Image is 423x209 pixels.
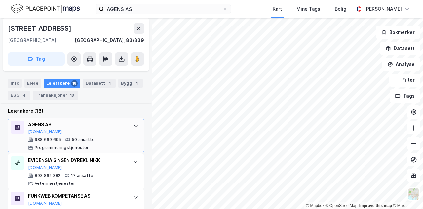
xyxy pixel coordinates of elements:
[75,36,144,44] div: [GEOGRAPHIC_DATA], 83/339
[376,26,420,39] button: Bokmerker
[69,92,75,99] div: 13
[8,52,65,66] button: Tag
[28,121,127,129] div: AGENS AS
[389,74,420,87] button: Filter
[306,203,324,208] a: Mapbox
[28,129,62,134] button: [DOMAIN_NAME]
[35,181,75,186] div: Veterinærtjenester
[35,173,60,178] div: 893 862 382
[21,92,27,99] div: 4
[8,107,144,115] div: Leietakere (18)
[335,5,346,13] div: Bolig
[35,137,61,142] div: 988 669 695
[28,165,62,170] button: [DOMAIN_NAME]
[296,5,320,13] div: Mine Tags
[390,177,423,209] iframe: Chat Widget
[44,79,80,88] div: Leietakere
[28,156,127,164] div: EVIDENSIA SINSEN DYREKLINIKK
[24,79,41,88] div: Eiere
[364,5,402,13] div: [PERSON_NAME]
[83,79,116,88] div: Datasett
[72,137,95,142] div: 50 ansatte
[118,79,143,88] div: Bygg
[33,91,78,100] div: Transaksjoner
[106,80,113,87] div: 4
[273,5,282,13] div: Kart
[11,3,80,15] img: logo.f888ab2527a4732fd821a326f86c7f29.svg
[134,80,140,87] div: 1
[8,79,22,88] div: Info
[35,145,89,150] div: Programmeringstjenester
[8,36,56,44] div: [GEOGRAPHIC_DATA]
[71,173,93,178] div: 17 ansatte
[104,4,223,14] input: Søk på adresse, matrikkel, gårdeiere, leietakere eller personer
[8,91,30,100] div: ESG
[382,58,420,71] button: Analyse
[390,89,420,103] button: Tags
[359,203,392,208] a: Improve this map
[71,80,78,87] div: 18
[380,42,420,55] button: Datasett
[8,23,73,34] div: [STREET_ADDRESS]
[28,192,127,200] div: FUNKWEB KOMPETANSE AS
[326,203,358,208] a: OpenStreetMap
[28,201,62,206] button: [DOMAIN_NAME]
